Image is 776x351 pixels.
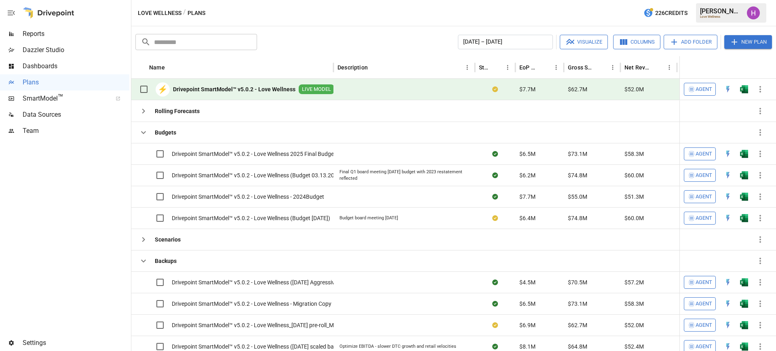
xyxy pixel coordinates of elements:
[757,62,768,73] button: Sort
[696,214,712,223] span: Agent
[339,169,469,181] div: Final Q1 board meeting [DATE] budget with 2023 restatement reflected
[696,192,712,202] span: Agent
[492,214,498,222] div: Your plan has changes in Excel that are not reflected in the Drivepoint Data Warehouse, select "S...
[568,278,587,286] span: $70.5M
[740,343,748,351] div: Open in Excel
[568,321,587,329] span: $62.7M
[568,150,587,158] span: $73.1M
[684,169,716,182] button: Agent
[492,278,498,286] div: Sync complete
[550,62,562,73] button: EoP Cash column menu
[155,107,200,115] b: Rolling Forecasts
[607,62,618,73] button: Gross Sales column menu
[462,62,473,73] button: Description column menu
[519,278,536,286] span: $4.5M
[724,300,732,308] img: quick-edit-flash.b8aec18c.svg
[624,321,644,329] span: $52.0M
[624,193,644,201] span: $51.3M
[23,45,129,55] span: Dazzler Studio
[696,171,712,180] span: Agent
[740,321,748,329] div: Open in Excel
[149,64,165,71] div: Name
[724,193,732,201] img: quick-edit-flash.b8aec18c.svg
[369,62,380,73] button: Sort
[724,278,732,286] div: Open in Quick Edit
[155,235,181,244] b: Scenarios
[479,64,490,71] div: Status
[724,214,732,222] img: quick-edit-flash.b8aec18c.svg
[172,150,336,158] span: Drivepoint SmartModel™ v5.0.2 - Love Wellness 2025 Final Budget
[519,64,538,71] div: EoP Cash
[596,62,607,73] button: Sort
[724,85,732,93] div: Open in Quick Edit
[700,15,742,19] div: Love Wellness
[740,85,748,93] img: excel-icon.76473adf.svg
[23,29,129,39] span: Reports
[740,321,748,329] img: excel-icon.76473adf.svg
[624,214,644,222] span: $60.0M
[700,7,742,15] div: [PERSON_NAME]
[724,85,732,93] img: quick-edit-flash.b8aec18c.svg
[519,343,536,351] span: $8.1M
[23,61,129,71] span: Dashboards
[519,300,536,308] span: $6.5M
[138,8,181,18] button: Love Wellness
[684,319,716,332] button: Agent
[23,94,107,103] span: SmartModel
[519,150,536,158] span: $6.5M
[740,171,748,179] img: excel-icon.76473adf.svg
[624,343,644,351] span: $52.4M
[502,62,513,73] button: Status column menu
[172,214,330,222] span: Drivepoint SmartModel™ v5.0.2 - Love Wellness (Budget [DATE])
[492,321,498,329] div: Your plan has changes in Excel that are not reflected in the Drivepoint Data Warehouse, select "S...
[724,171,732,179] img: quick-edit-flash.b8aec18c.svg
[740,193,748,201] img: excel-icon.76473adf.svg
[740,214,748,222] div: Open in Excel
[747,6,760,19] img: Harry Antonio
[519,321,536,329] span: $6.9M
[640,6,691,21] button: 226Credits
[568,64,595,71] div: Gross Sales
[742,2,765,24] button: Harry Antonio
[624,171,644,179] span: $60.0M
[740,278,748,286] img: excel-icon.76473adf.svg
[337,64,368,71] div: Description
[624,150,644,158] span: $58.3M
[740,300,748,308] div: Open in Excel
[684,147,716,160] button: Agent
[740,150,748,158] img: excel-icon.76473adf.svg
[568,300,587,308] span: $73.1M
[613,35,660,49] button: Columns
[58,92,63,103] span: ™
[492,343,498,351] div: Sync complete
[724,343,732,351] img: quick-edit-flash.b8aec18c.svg
[172,321,341,329] span: Drivepoint SmartModel™ v5.0.2 - Love Wellness_[DATE] pre-roll_MGL
[740,300,748,308] img: excel-icon.76473adf.svg
[568,85,587,93] span: $62.7M
[724,35,772,49] button: New Plan
[624,300,644,308] span: $58.3M
[696,321,712,330] span: Agent
[724,214,732,222] div: Open in Quick Edit
[458,35,553,49] button: [DATE] – [DATE]
[568,343,587,351] span: $64.8M
[156,82,170,97] div: ⚡
[696,299,712,309] span: Agent
[492,300,498,308] div: Sync complete
[696,85,712,94] span: Agent
[492,85,498,93] div: Your plan has changes in Excel that are not reflected in the Drivepoint Data Warehouse, select "S...
[492,150,498,158] div: Sync complete
[724,321,732,329] img: quick-edit-flash.b8aec18c.svg
[166,62,177,73] button: Sort
[23,338,129,348] span: Settings
[23,126,129,136] span: Team
[172,171,349,179] span: Drivepoint SmartModel™ v5.0.2 - Love Wellness (Budget 03.13.2025v2)
[664,62,675,73] button: Net Revenue column menu
[568,214,587,222] span: $74.8M
[519,193,536,201] span: $7.7M
[172,343,346,351] span: Drivepoint SmartModel™ v5.0.2 - Love Wellness ([DATE] scaled back)))
[155,128,176,137] b: Budgets
[491,62,502,73] button: Sort
[724,343,732,351] div: Open in Quick Edit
